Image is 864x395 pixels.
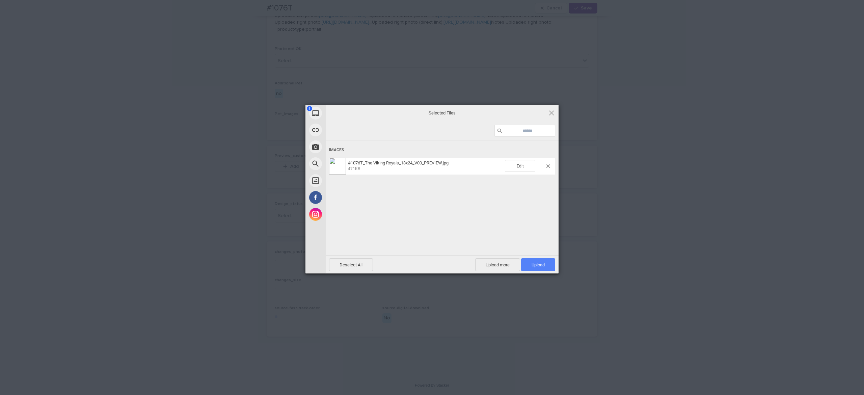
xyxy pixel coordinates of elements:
[329,144,555,156] div: Images
[307,106,312,111] span: 1
[305,122,386,138] div: Link (URL)
[548,109,555,116] span: Click here or hit ESC to close picker
[329,158,346,175] img: 2de6c5d6-3d90-4c2f-b062-b556bc5b7fac
[305,189,386,206] div: Facebook
[305,206,386,223] div: Instagram
[329,258,373,271] span: Deselect All
[348,160,449,165] span: #1076T_The Viking Royals_18x24_V00_PREVIEW.jpg
[375,110,510,116] span: Selected Files
[475,258,520,271] span: Upload more
[521,258,555,271] span: Upload
[305,138,386,155] div: Take Photo
[305,155,386,172] div: Web Search
[532,262,545,267] span: Upload
[346,160,505,172] span: #1076T_The Viking Royals_18x24_V00_PREVIEW.jpg
[348,166,360,171] span: 471KB
[305,105,386,122] div: My Device
[305,172,386,189] div: Unsplash
[505,160,535,172] span: Edit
